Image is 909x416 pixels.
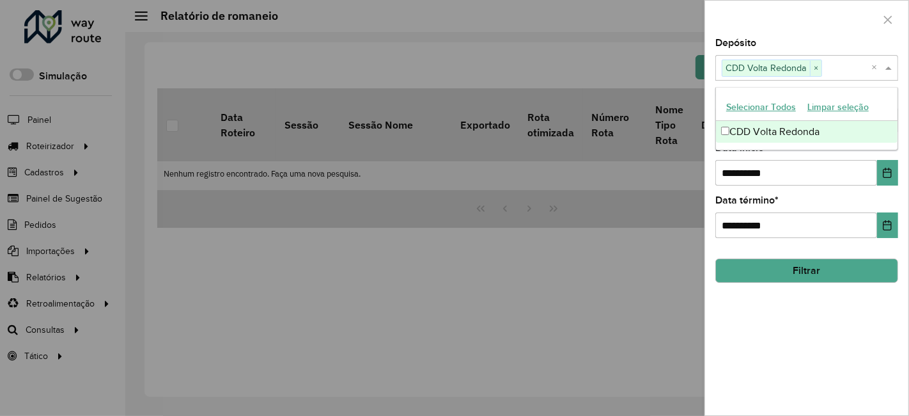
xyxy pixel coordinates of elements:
[716,121,898,143] div: CDD Volta Redonda
[715,35,756,51] label: Depósito
[720,97,802,117] button: Selecionar Todos
[802,97,874,117] button: Limpar seleção
[810,61,821,76] span: ×
[715,259,898,283] button: Filtrar
[877,212,898,238] button: Choose Date
[715,87,899,150] ng-dropdown-panel: Options list
[877,160,898,186] button: Choose Date
[722,60,810,76] span: CDD Volta Redonda
[871,60,882,76] span: Clear all
[715,193,779,208] label: Data término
